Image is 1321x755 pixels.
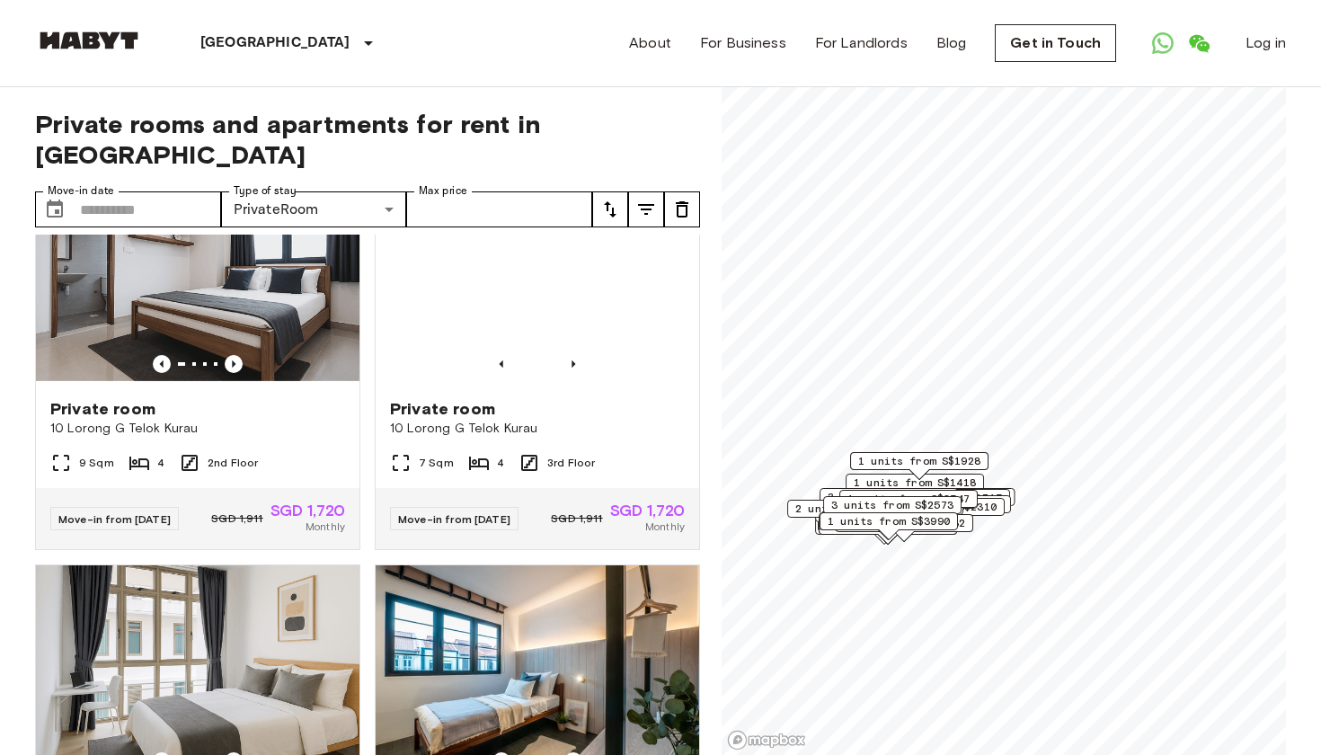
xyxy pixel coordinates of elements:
span: Move-in from [DATE] [398,512,510,526]
button: Choose date [37,191,73,227]
span: 4 [497,455,504,471]
button: Previous image [225,355,243,373]
label: Move-in date [48,183,114,199]
a: For Landlords [815,32,908,54]
div: Map marker [823,496,962,524]
div: Map marker [870,488,1015,516]
span: 1 units from S$2547 [847,491,970,507]
span: 4 units from S$1754 [881,496,1003,512]
span: Private room [50,398,155,420]
span: 4 [157,455,164,471]
span: 7 Sqm [419,455,454,471]
span: 3 units from S$2573 [831,497,953,513]
span: 1 units from S$1928 [858,453,980,469]
span: Private rooms and apartments for rent in [GEOGRAPHIC_DATA] [35,109,700,170]
a: About [629,32,671,54]
label: Max price [419,183,467,199]
span: 3rd Floor [547,455,595,471]
a: Open WeChat [1181,25,1217,61]
span: 10 Lorong G Telok Kurau [50,420,345,438]
a: Marketing picture of unit SG-01-029-002-02Previous imagePrevious imagePrivate room10 Lorong G Tel... [35,167,360,550]
span: SGD 1,911 [551,511,602,527]
div: Map marker [866,498,1005,526]
span: 10 Lorong G Telok Kurau [390,420,685,438]
a: For Business [700,32,786,54]
button: Previous image [564,355,582,373]
img: Marketing picture of unit SG-01-029-004-02 [376,168,699,384]
a: Mapbox logo [727,730,806,751]
div: Map marker [820,488,958,516]
span: 2 units from S$2273 [795,501,918,517]
span: 1 units from S$3990 [828,513,950,529]
div: Map marker [846,474,984,502]
div: Map marker [819,512,957,540]
a: Open WhatsApp [1145,25,1181,61]
img: Marketing picture of unit SG-01-029-002-02 [36,168,359,384]
span: 1 units from S$3182 [843,515,965,531]
span: Private room [390,398,495,420]
button: Previous image [153,355,171,373]
button: tune [664,191,700,227]
span: 9 Sqm [79,455,114,471]
button: Previous image [492,355,510,373]
span: Monthly [306,519,345,535]
div: Map marker [872,489,1010,517]
span: 3 units from S$1764 [828,489,950,505]
span: Monthly [645,519,685,535]
div: PrivateRoom [221,191,407,227]
a: Marketing picture of unit SG-01-029-004-02Previous imagePrevious imagePrivate room10 Lorong G Tel... [375,167,700,550]
span: 4 units from S$2310 [874,499,997,515]
span: Move-in from [DATE] [58,512,171,526]
button: tune [592,191,628,227]
div: Map marker [850,452,989,480]
a: Blog [936,32,967,54]
a: Get in Touch [995,24,1116,62]
div: Map marker [839,490,978,518]
span: 1 units from S$1715 [880,490,1002,506]
div: Map marker [873,495,1011,523]
div: Map marker [820,512,958,540]
div: Map marker [787,500,926,528]
a: Log in [1246,32,1286,54]
span: SGD 1,911 [211,511,262,527]
label: Type of stay [234,183,297,199]
span: 1 units from S$1418 [854,475,976,491]
span: SGD 1,720 [610,502,685,519]
img: Habyt [35,31,143,49]
span: SGD 1,720 [270,502,345,519]
button: tune [628,191,664,227]
div: Map marker [835,514,973,542]
span: 2nd Floor [208,455,258,471]
p: [GEOGRAPHIC_DATA] [200,32,350,54]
